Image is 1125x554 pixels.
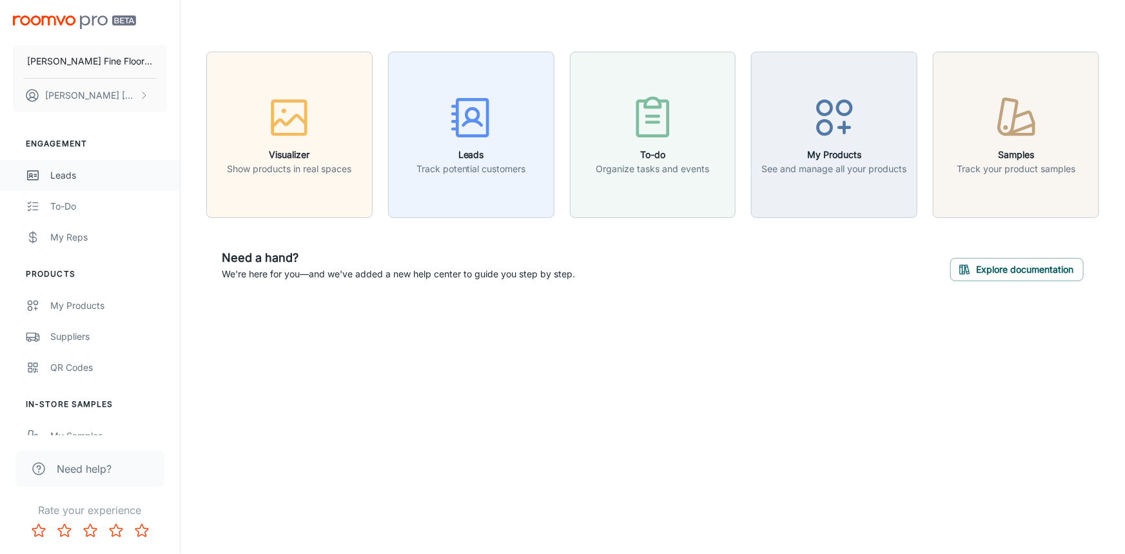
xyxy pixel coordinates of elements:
[50,168,167,183] div: Leads
[762,148,907,162] h6: My Products
[416,162,526,176] p: Track potential customers
[27,54,153,68] p: [PERSON_NAME] Fine Floors, Inc
[50,199,167,213] div: To-do
[751,127,917,140] a: My ProductsSee and manage all your products
[13,79,167,112] button: [PERSON_NAME] [PERSON_NAME]
[50,230,167,244] div: My Reps
[206,52,373,218] button: VisualizerShow products in real spaces
[45,88,136,103] p: [PERSON_NAME] [PERSON_NAME]
[933,52,1099,218] button: SamplesTrack your product samples
[50,330,167,344] div: Suppliers
[222,267,575,281] p: We're here for you—and we've added a new help center to guide you step by step.
[596,148,709,162] h6: To-do
[570,127,736,140] a: To-doOrganize tasks and events
[957,148,1075,162] h6: Samples
[950,258,1084,281] button: Explore documentation
[950,262,1084,275] a: Explore documentation
[227,162,351,176] p: Show products in real spaces
[957,162,1075,176] p: Track your product samples
[50,299,167,313] div: My Products
[933,127,1099,140] a: SamplesTrack your product samples
[227,148,351,162] h6: Visualizer
[570,52,736,218] button: To-doOrganize tasks and events
[596,162,709,176] p: Organize tasks and events
[762,162,907,176] p: See and manage all your products
[388,52,554,218] button: LeadsTrack potential customers
[388,127,554,140] a: LeadsTrack potential customers
[751,52,917,218] button: My ProductsSee and manage all your products
[13,45,167,78] button: [PERSON_NAME] Fine Floors, Inc
[416,148,526,162] h6: Leads
[222,249,575,267] h6: Need a hand?
[13,15,136,29] img: Roomvo PRO Beta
